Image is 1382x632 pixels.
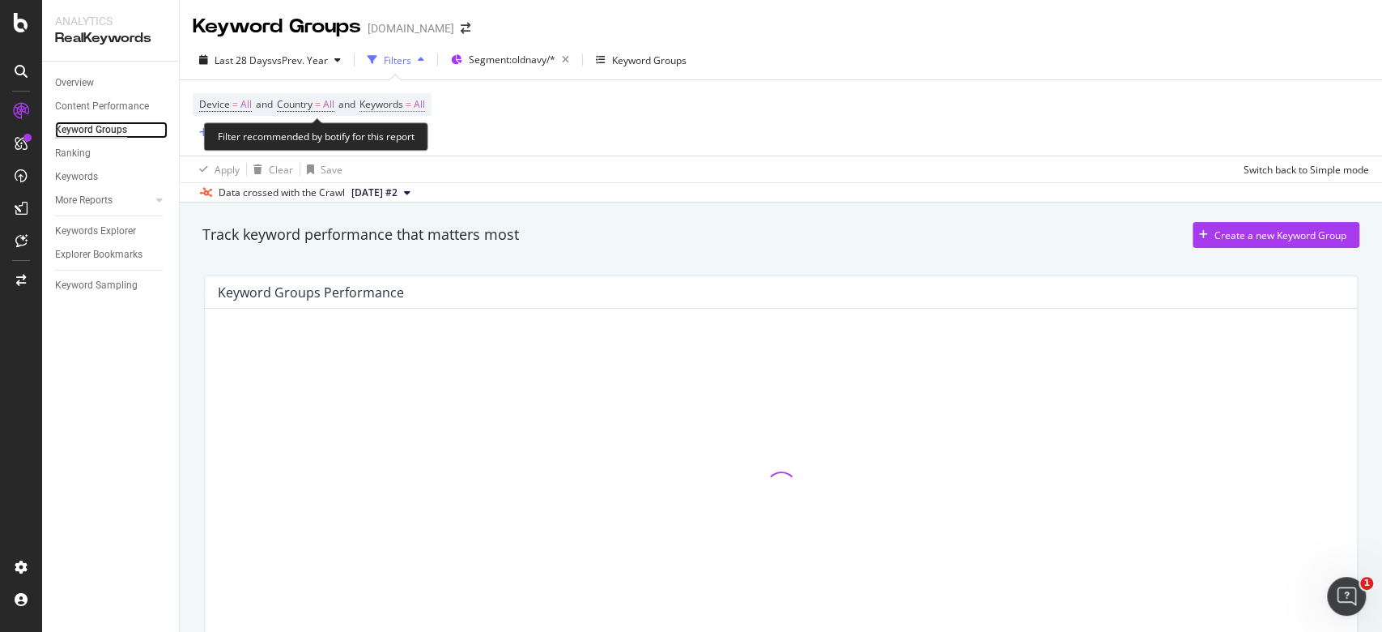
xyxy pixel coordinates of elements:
button: Save [300,156,342,182]
a: More Reports [55,192,151,209]
button: Filters [361,47,431,73]
span: and [338,97,355,111]
div: Keyword Groups Performance [218,284,404,301]
a: Ranking [55,145,168,162]
iframe: Intercom live chat [1327,577,1366,616]
div: Clear [269,163,293,177]
a: Explorer Bookmarks [55,246,168,263]
span: Segment: oldnavy/* [469,53,555,66]
a: Keyword Sampling [55,277,168,294]
a: Content Performance [55,98,168,115]
button: Clear [247,156,293,182]
button: Last 28 DaysvsPrev. Year [193,47,347,73]
a: Keyword Groups [55,122,168,139]
button: [DATE] #2 [345,183,417,203]
a: Keywords [55,169,168,186]
button: Switch back to Simple mode [1237,156,1369,182]
a: Keywords Explorer [55,223,168,240]
div: Explorer Bookmarks [55,246,142,263]
div: Switch back to Simple mode [1244,163,1369,177]
div: Filter recommended by botify for this report [204,122,428,151]
div: Track keyword performance that matters most [202,224,519,246]
div: Keyword Groups [193,13,361,41]
span: All [414,93,425,116]
span: 2025 Oct. 1st #2 [351,186,398,200]
span: = [315,97,321,111]
span: = [232,97,238,111]
span: = [406,97,411,111]
div: Keywords [55,169,98,186]
div: Save [321,163,342,177]
div: Keyword Groups [612,53,687,67]
div: Create a new Keyword Group [1214,228,1346,242]
span: Device [199,97,230,111]
button: Add Filter [193,123,257,143]
div: Keyword Groups [55,122,127,139]
div: Keyword Sampling [55,277,138,294]
div: arrow-right-arrow-left [461,23,470,34]
span: and [256,97,273,111]
button: Apply [193,156,240,182]
span: Last 28 Days [215,53,272,67]
div: Apply [215,163,240,177]
div: Keywords Explorer [55,223,136,240]
span: vs Prev. Year [272,53,328,67]
span: All [240,93,252,116]
div: Content Performance [55,98,149,115]
div: Filters [384,53,411,67]
button: Segment:oldnavy/* [444,47,576,73]
span: All [323,93,334,116]
div: Overview [55,75,94,92]
div: Analytics [55,13,166,29]
div: Ranking [55,145,91,162]
span: 1 [1360,577,1373,590]
div: [DOMAIN_NAME] [368,20,454,36]
a: Overview [55,75,168,92]
div: More Reports [55,192,113,209]
button: Keyword Groups [589,47,693,73]
span: Keywords [359,97,403,111]
div: RealKeywords [55,29,166,48]
div: Data crossed with the Crawl [219,186,345,200]
button: Create a new Keyword Group [1193,222,1359,248]
span: Country [277,97,313,111]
